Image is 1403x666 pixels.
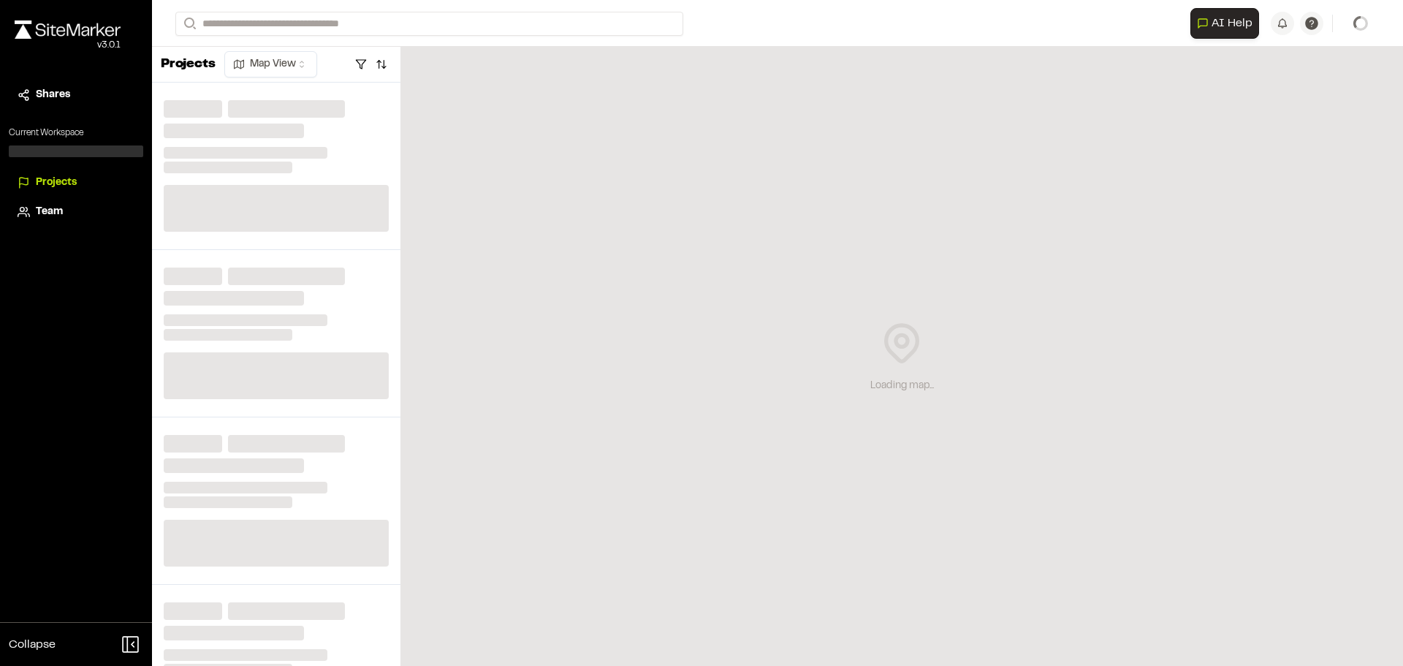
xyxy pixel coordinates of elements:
[36,87,70,103] span: Shares
[1190,8,1259,39] button: Open AI Assistant
[36,175,77,191] span: Projects
[9,126,143,140] p: Current Workspace
[1212,15,1252,32] span: AI Help
[870,378,934,394] div: Loading map...
[175,12,202,36] button: Search
[18,204,134,220] a: Team
[1190,8,1265,39] div: Open AI Assistant
[15,20,121,39] img: rebrand.png
[36,204,63,220] span: Team
[9,636,56,654] span: Collapse
[18,175,134,191] a: Projects
[15,39,121,52] div: Oh geez...please don't...
[18,87,134,103] a: Shares
[161,55,216,75] p: Projects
